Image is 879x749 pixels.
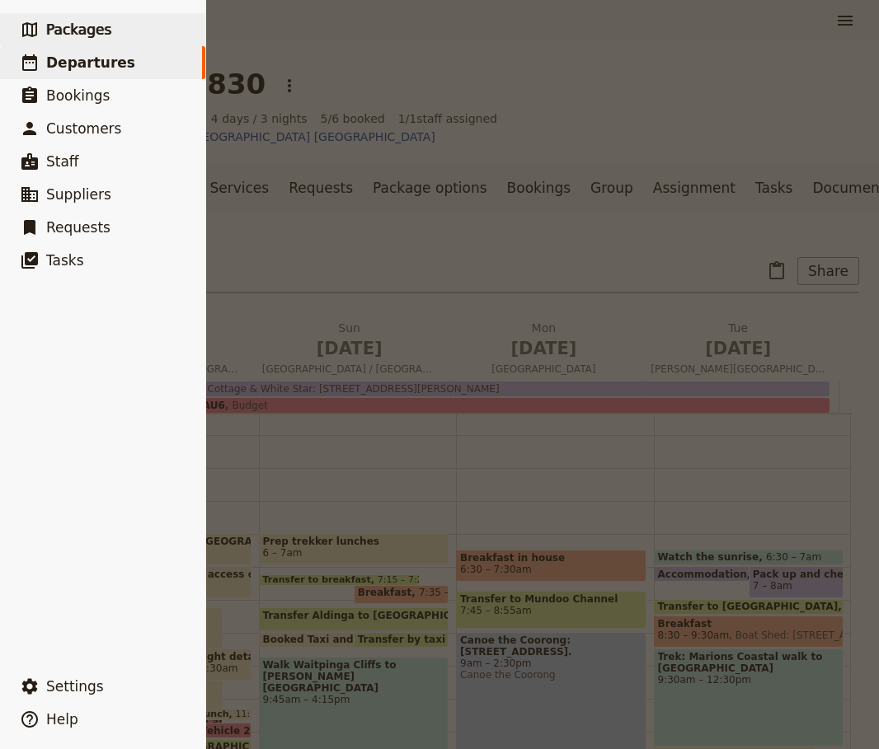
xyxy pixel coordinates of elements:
[46,219,110,236] span: Requests
[46,186,111,203] span: Suppliers
[46,711,78,728] span: Help
[46,120,121,137] span: Customers
[46,87,110,104] span: Bookings
[46,153,79,170] span: Staff
[46,54,135,71] span: Departures
[46,21,111,38] span: Packages
[46,252,84,269] span: Tasks
[46,678,104,695] span: Settings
